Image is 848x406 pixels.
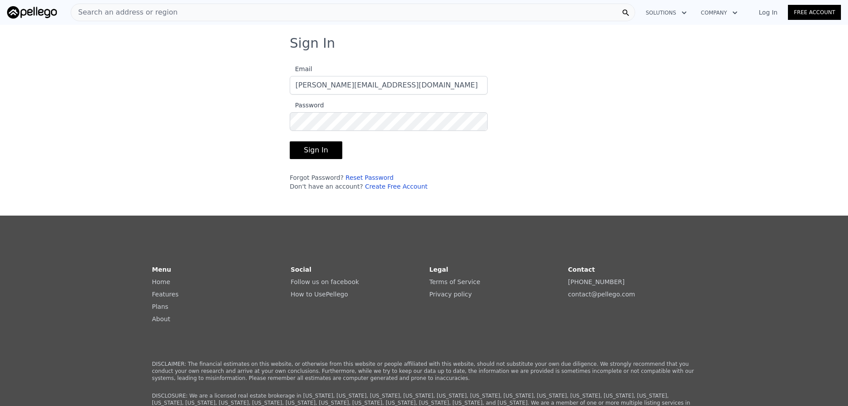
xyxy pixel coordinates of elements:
[290,141,342,159] button: Sign In
[290,65,312,72] span: Email
[788,5,841,20] a: Free Account
[568,266,595,273] strong: Contact
[290,173,488,191] div: Forgot Password? Don't have an account?
[568,291,635,298] a: contact@pellego.com
[429,291,472,298] a: Privacy policy
[291,278,359,285] a: Follow us on facebook
[345,174,394,181] a: Reset Password
[290,112,488,131] input: Password
[71,7,178,18] span: Search an address or region
[152,303,168,310] a: Plans
[290,35,558,51] h3: Sign In
[152,278,170,285] a: Home
[290,76,488,95] input: Email
[290,102,324,109] span: Password
[152,291,178,298] a: Features
[429,266,448,273] strong: Legal
[365,183,428,190] a: Create Free Account
[152,315,170,323] a: About
[429,278,480,285] a: Terms of Service
[291,266,311,273] strong: Social
[291,291,348,298] a: How to UsePellego
[152,266,171,273] strong: Menu
[748,8,788,17] a: Log In
[639,5,694,21] button: Solutions
[152,360,696,382] p: DISCLAIMER: The financial estimates on this website, or otherwise from this website or people aff...
[694,5,745,21] button: Company
[568,278,625,285] a: [PHONE_NUMBER]
[7,6,57,19] img: Pellego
